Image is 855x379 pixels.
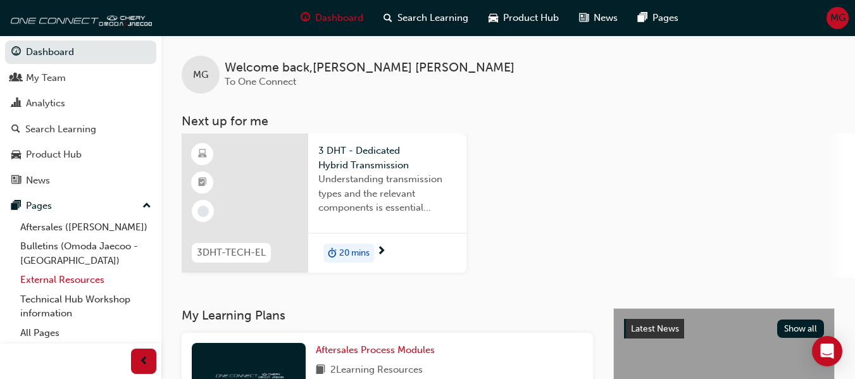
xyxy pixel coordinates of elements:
[11,201,21,212] span: pages-icon
[579,10,589,26] span: news-icon
[316,363,325,378] span: book-icon
[631,323,679,334] span: Latest News
[638,10,647,26] span: pages-icon
[290,5,373,31] a: guage-iconDashboard
[5,66,156,90] a: My Team
[301,10,310,26] span: guage-icon
[777,320,825,338] button: Show all
[11,149,21,161] span: car-icon
[15,323,156,343] a: All Pages
[11,47,21,58] span: guage-icon
[6,5,152,30] img: oneconnect
[5,92,156,115] a: Analytics
[628,5,689,31] a: pages-iconPages
[328,245,337,261] span: duration-icon
[569,5,628,31] a: news-iconNews
[316,344,435,356] span: Aftersales Process Modules
[830,11,846,25] span: MG
[198,146,207,163] span: learningResourceType_ELEARNING-icon
[182,134,466,273] a: 3DHT-TECH-EL3 DHT - Dedicated Hybrid TransmissionUnderstanding transmission types and the relevan...
[139,354,149,370] span: prev-icon
[11,98,21,109] span: chart-icon
[161,114,855,128] h3: Next up for me
[11,124,20,135] span: search-icon
[624,319,824,339] a: Latest NewsShow all
[5,194,156,218] button: Pages
[142,198,151,214] span: up-icon
[5,38,156,194] button: DashboardMy TeamAnalyticsSearch LearningProduct HubNews
[225,61,515,75] span: Welcome back , [PERSON_NAME] [PERSON_NAME]
[318,144,456,172] span: 3 DHT - Dedicated Hybrid Transmission
[193,68,208,82] span: MG
[26,71,66,85] div: My Team
[5,143,156,166] a: Product Hub
[397,11,468,25] span: Search Learning
[26,96,65,111] div: Analytics
[827,7,849,29] button: MG
[182,308,593,323] h3: My Learning Plans
[25,122,96,137] div: Search Learning
[5,169,156,192] a: News
[318,172,456,215] span: Understanding transmission types and the relevant components is essential knowledge required for ...
[373,5,478,31] a: search-iconSearch Learning
[377,246,386,258] span: next-icon
[503,11,559,25] span: Product Hub
[5,118,156,141] a: Search Learning
[26,173,50,188] div: News
[197,245,266,260] span: 3DHT-TECH-EL
[15,290,156,323] a: Technical Hub Workshop information
[26,147,82,162] div: Product Hub
[15,270,156,290] a: External Resources
[652,11,678,25] span: Pages
[330,363,423,378] span: 2 Learning Resources
[339,246,370,261] span: 20 mins
[5,40,156,64] a: Dashboard
[384,10,392,26] span: search-icon
[478,5,569,31] a: car-iconProduct Hub
[225,76,296,87] span: To One Connect
[594,11,618,25] span: News
[316,343,440,357] a: Aftersales Process Modules
[11,73,21,84] span: people-icon
[26,199,52,213] div: Pages
[198,175,207,191] span: booktick-icon
[812,336,842,366] div: Open Intercom Messenger
[11,175,21,187] span: news-icon
[489,10,498,26] span: car-icon
[15,237,156,270] a: Bulletins (Omoda Jaecoo - [GEOGRAPHIC_DATA])
[15,218,156,237] a: Aftersales ([PERSON_NAME])
[315,11,363,25] span: Dashboard
[197,206,209,217] span: learningRecordVerb_NONE-icon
